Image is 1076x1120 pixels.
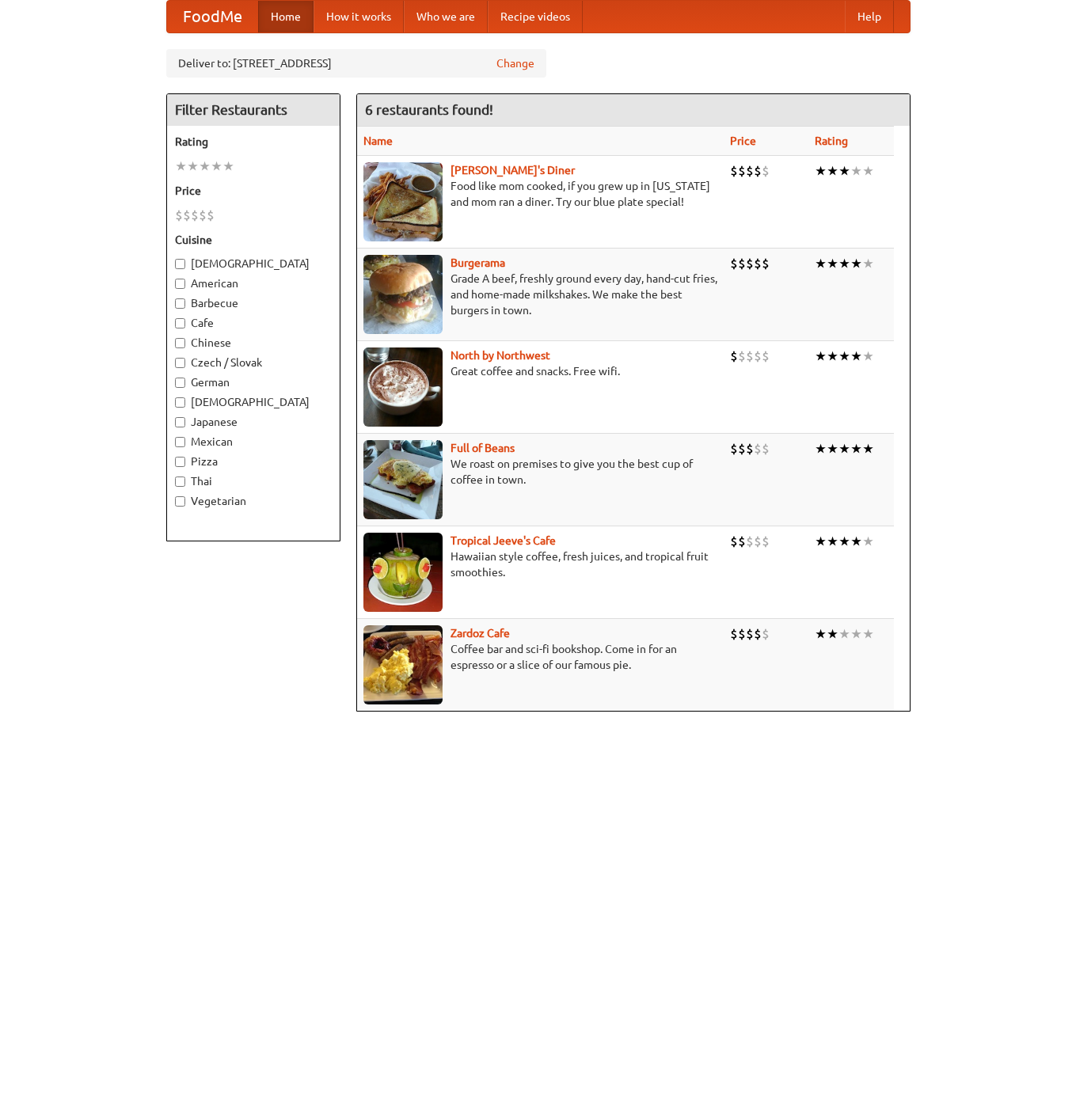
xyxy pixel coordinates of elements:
[175,374,332,390] label: German
[451,534,556,547] a: Tropical Jeeve's Cafe
[363,178,717,210] p: Food like mom cooked, if you grew up in [US_STATE] and mom ran a diner. Try our blue plate special!
[827,533,838,550] li: ★
[738,347,746,365] li: $
[845,1,894,32] a: Help
[175,454,332,469] label: Pizza
[738,533,746,550] li: $
[365,102,493,117] ng-pluralize: 6 restaurants found!
[754,533,762,550] li: $
[730,533,738,550] li: $
[730,625,738,643] li: $
[754,625,762,643] li: $
[738,625,746,643] li: $
[175,473,332,489] label: Thai
[862,162,874,180] li: ★
[838,440,850,457] li: ★
[746,625,754,643] li: $
[363,533,443,612] img: jeeves.jpg
[762,533,770,550] li: $
[175,207,183,224] li: $
[199,158,211,175] li: ★
[363,363,717,379] p: Great coffee and snacks. Free wifi.
[183,207,191,224] li: $
[762,162,770,180] li: $
[175,434,332,450] label: Mexican
[175,318,185,328] input: Cafe
[827,440,838,457] li: ★
[175,232,332,248] h5: Cuisine
[175,457,185,467] input: Pizza
[175,183,332,199] h5: Price
[754,162,762,180] li: $
[850,347,862,365] li: ★
[862,625,874,643] li: ★
[175,259,185,269] input: [DEMOGRAPHIC_DATA]
[838,347,850,365] li: ★
[175,355,332,370] label: Czech / Slovak
[738,255,746,272] li: $
[175,275,332,291] label: American
[827,255,838,272] li: ★
[862,255,874,272] li: ★
[838,255,850,272] li: ★
[191,207,199,224] li: $
[762,625,770,643] li: $
[862,533,874,550] li: ★
[862,347,874,365] li: ★
[222,158,234,175] li: ★
[827,162,838,180] li: ★
[175,414,332,430] label: Japanese
[762,255,770,272] li: $
[363,271,717,318] p: Grade A beef, freshly ground every day, hand-cut fries, and home-made milkshakes. We make the bes...
[815,162,827,180] li: ★
[815,625,827,643] li: ★
[838,625,850,643] li: ★
[175,493,332,509] label: Vegetarian
[363,641,717,673] p: Coffee bar and sci-fi bookshop. Come in for an espresso or a slice of our famous pie.
[175,298,185,309] input: Barbecue
[730,162,738,180] li: $
[815,533,827,550] li: ★
[850,440,862,457] li: ★
[838,162,850,180] li: ★
[762,440,770,457] li: $
[187,158,199,175] li: ★
[363,162,443,241] img: sallys.jpg
[451,627,510,640] b: Zardoz Cafe
[827,347,838,365] li: ★
[730,440,738,457] li: $
[451,164,575,177] b: [PERSON_NAME]'s Diner
[175,158,187,175] li: ★
[175,358,185,368] input: Czech / Slovak
[451,349,550,362] a: North by Northwest
[363,625,443,704] img: zardoz.jpg
[175,335,332,351] label: Chinese
[451,256,505,269] b: Burgerama
[363,456,717,488] p: We roast on premises to give you the best cup of coffee in town.
[167,94,340,126] h4: Filter Restaurants
[175,378,185,388] input: German
[314,1,404,32] a: How it works
[451,442,515,454] a: Full of Beans
[175,315,332,331] label: Cafe
[730,255,738,272] li: $
[167,1,258,32] a: FoodMe
[207,207,215,224] li: $
[850,625,862,643] li: ★
[754,347,762,365] li: $
[175,437,185,447] input: Mexican
[175,417,185,427] input: Japanese
[175,338,185,348] input: Chinese
[175,134,332,150] h5: Rating
[175,496,185,507] input: Vegetarian
[363,440,443,519] img: beans.jpg
[199,207,207,224] li: $
[738,440,746,457] li: $
[754,440,762,457] li: $
[754,255,762,272] li: $
[746,255,754,272] li: $
[258,1,314,32] a: Home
